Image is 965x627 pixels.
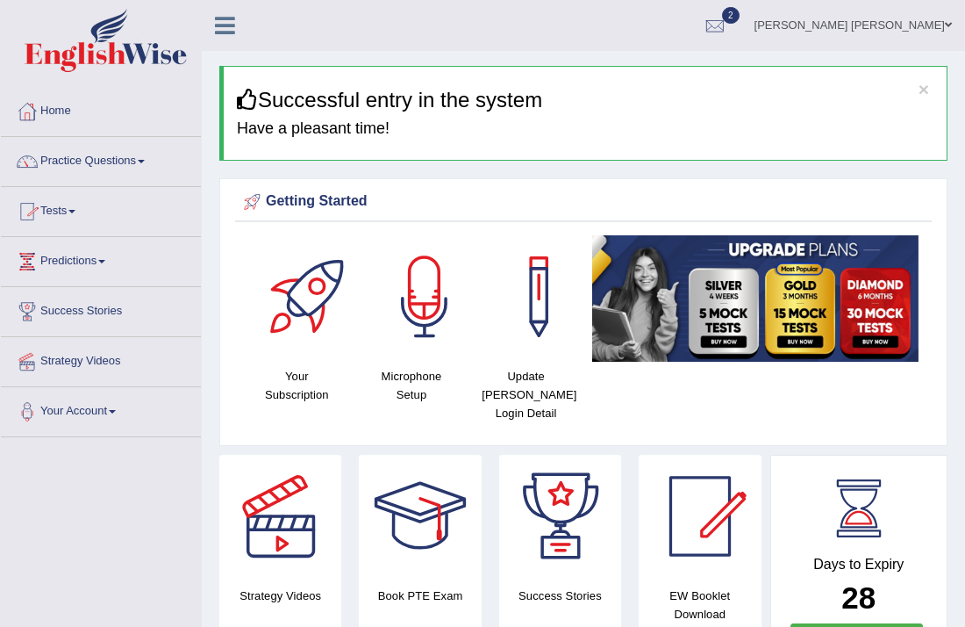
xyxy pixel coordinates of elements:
div: Getting Started [239,189,927,215]
b: 28 [841,580,876,615]
img: small5.jpg [592,235,919,362]
h4: Days to Expiry [790,557,928,573]
h4: Success Stories [499,587,621,605]
h4: Microphone Setup [363,367,461,404]
a: Success Stories [1,287,201,331]
h4: EW Booklet Download [639,587,761,623]
button: × [919,80,929,98]
a: Home [1,87,201,131]
h4: Strategy Videos [219,587,341,605]
a: Practice Questions [1,137,201,181]
h4: Your Subscription [248,367,346,404]
h3: Successful entry in the system [237,89,933,112]
a: Strategy Videos [1,337,201,381]
a: Tests [1,187,201,231]
h4: Book PTE Exam [359,587,481,605]
h4: Update [PERSON_NAME] Login Detail [477,367,575,422]
a: Your Account [1,387,201,431]
h4: Have a pleasant time! [237,120,933,138]
span: 2 [722,7,740,24]
a: Predictions [1,237,201,281]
